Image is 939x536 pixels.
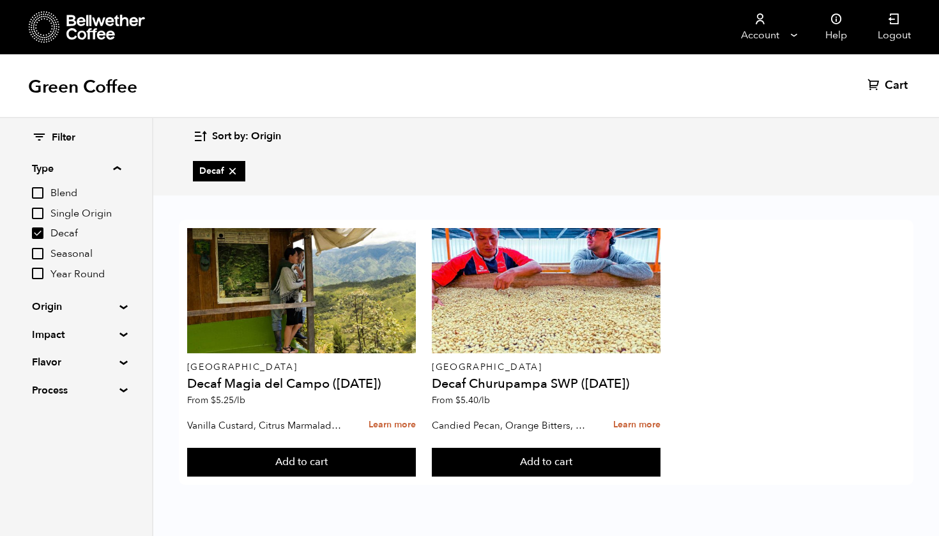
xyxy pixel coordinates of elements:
[432,416,588,435] p: Candied Pecan, Orange Bitters, Molasses
[478,394,490,406] span: /lb
[32,383,120,398] summary: Process
[32,355,120,370] summary: Flavor
[32,299,120,314] summary: Origin
[187,448,416,477] button: Add to cart
[50,207,121,221] span: Single Origin
[187,394,245,406] span: From
[32,187,43,199] input: Blend
[187,378,416,390] h4: Decaf Magia del Campo ([DATE])
[50,247,121,261] span: Seasonal
[187,363,416,372] p: [GEOGRAPHIC_DATA]
[432,363,660,372] p: [GEOGRAPHIC_DATA]
[193,121,281,151] button: Sort by: Origin
[32,248,43,259] input: Seasonal
[369,411,416,439] a: Learn more
[432,448,660,477] button: Add to cart
[211,394,245,406] bdi: 5.25
[613,411,660,439] a: Learn more
[28,75,137,98] h1: Green Coffee
[32,227,43,239] input: Decaf
[50,187,121,201] span: Blend
[32,327,120,342] summary: Impact
[32,208,43,219] input: Single Origin
[211,394,216,406] span: $
[212,130,281,144] span: Sort by: Origin
[32,161,121,176] summary: Type
[432,394,490,406] span: From
[867,78,911,93] a: Cart
[52,131,75,145] span: Filter
[455,394,461,406] span: $
[234,394,245,406] span: /lb
[455,394,490,406] bdi: 5.40
[32,268,43,279] input: Year Round
[50,227,121,241] span: Decaf
[199,165,239,178] span: Decaf
[432,378,660,390] h4: Decaf Churupampa SWP ([DATE])
[187,416,343,435] p: Vanilla Custard, Citrus Marmalade, Caramel
[50,268,121,282] span: Year Round
[885,78,908,93] span: Cart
